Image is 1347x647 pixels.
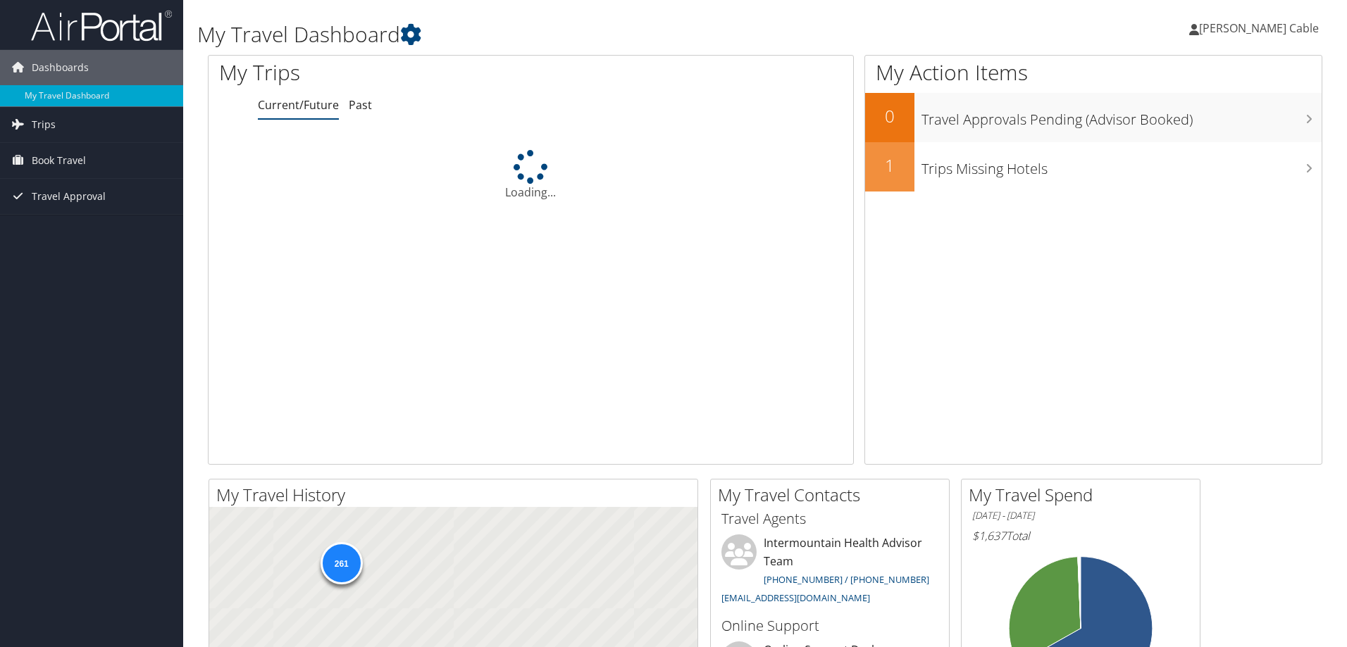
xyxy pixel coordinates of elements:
[31,9,172,42] img: airportal-logo.png
[721,591,870,604] a: [EMAIL_ADDRESS][DOMAIN_NAME]
[972,528,1189,544] h6: Total
[972,509,1189,522] h6: [DATE] - [DATE]
[32,107,56,142] span: Trips
[714,534,945,610] li: Intermountain Health Advisor Team
[718,483,949,507] h2: My Travel Contacts
[865,153,914,177] h2: 1
[320,542,362,584] div: 261
[1189,7,1333,49] a: [PERSON_NAME] Cable
[349,97,372,113] a: Past
[32,143,86,178] span: Book Travel
[258,97,339,113] a: Current/Future
[972,528,1006,544] span: $1,637
[764,573,929,586] a: [PHONE_NUMBER] / [PHONE_NUMBER]
[32,179,106,214] span: Travel Approval
[219,58,574,87] h1: My Trips
[865,93,1322,142] a: 0Travel Approvals Pending (Advisor Booked)
[865,58,1322,87] h1: My Action Items
[921,103,1322,130] h3: Travel Approvals Pending (Advisor Booked)
[721,509,938,529] h3: Travel Agents
[216,483,697,507] h2: My Travel History
[721,616,938,636] h3: Online Support
[197,20,955,49] h1: My Travel Dashboard
[865,104,914,128] h2: 0
[209,150,853,201] div: Loading...
[865,142,1322,191] a: 1Trips Missing Hotels
[32,50,89,85] span: Dashboards
[1199,20,1319,36] span: [PERSON_NAME] Cable
[969,483,1200,507] h2: My Travel Spend
[921,152,1322,179] h3: Trips Missing Hotels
